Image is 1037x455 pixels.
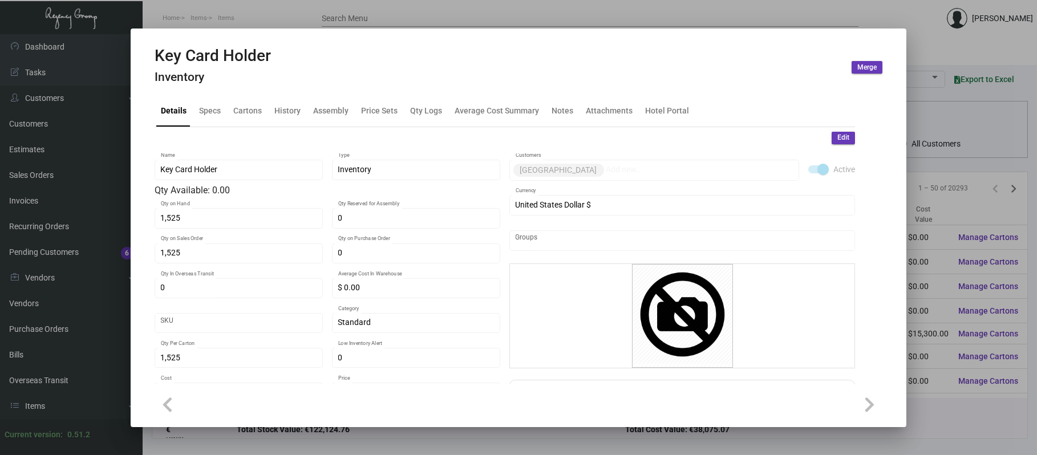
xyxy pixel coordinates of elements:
button: Merge [852,61,882,74]
h2: Key Card Holder [155,46,271,66]
input: Add new.. [516,236,849,245]
div: Attachments [586,105,633,117]
div: Price Sets [361,105,398,117]
span: Edit [837,133,849,143]
button: Edit [832,132,855,144]
div: Qty Logs [410,105,442,117]
mat-chip: [GEOGRAPHIC_DATA] [513,164,604,177]
div: Notes [552,105,573,117]
div: Details [161,105,187,117]
div: Cartons [233,105,262,117]
div: Hotel Portal [645,105,689,117]
input: Add new.. [606,165,793,174]
div: Average Cost Summary [455,105,539,117]
h4: Inventory [155,70,271,84]
span: Merge [857,63,877,72]
div: 0.51.2 [67,429,90,441]
span: Active [833,162,855,176]
div: History [274,105,301,117]
div: Qty Available: 0.00 [155,184,500,197]
div: Current version: [5,429,63,441]
div: Specs [199,105,221,117]
div: Assembly [313,105,349,117]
